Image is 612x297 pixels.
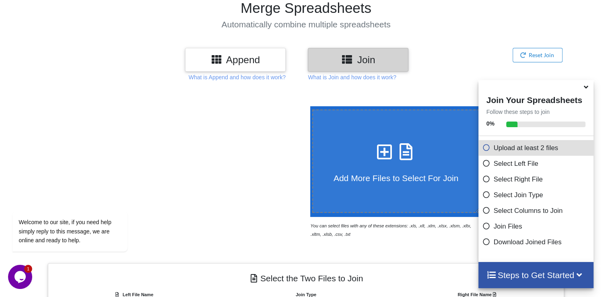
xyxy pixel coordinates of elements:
p: Upload at least 2 files [482,143,592,153]
b: Join Type [296,292,316,297]
p: Follow these steps to join [478,108,594,116]
p: Select Left File [482,159,592,169]
iframe: chat widget [8,138,153,261]
h4: Steps to Get Started [486,270,586,280]
b: Right File Name [457,292,498,297]
h3: Append [191,54,280,66]
p: Select Columns to Join [482,206,592,216]
p: What is Join and how does it work? [308,73,396,81]
iframe: chat widget [8,265,34,289]
p: What is Append and how does it work? [189,73,286,81]
p: Select Join Type [482,190,592,200]
p: Join Files [482,221,592,231]
p: Select Right File [482,174,592,184]
h3: Join [314,54,402,66]
b: Left File Name [123,292,153,297]
h4: Select the Two Files to Join [54,269,558,287]
i: You can select files with any of these extensions: .xls, .xlt, .xlm, .xlsx, .xlsm, .xltx, .xltm, ... [310,223,471,237]
p: Download Joined Files [482,237,592,247]
b: 0 % [486,120,495,127]
span: Add More Files to Select For Join [334,173,458,183]
button: Reset Join [513,48,563,62]
h4: Join Your Spreadsheets [478,93,594,105]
